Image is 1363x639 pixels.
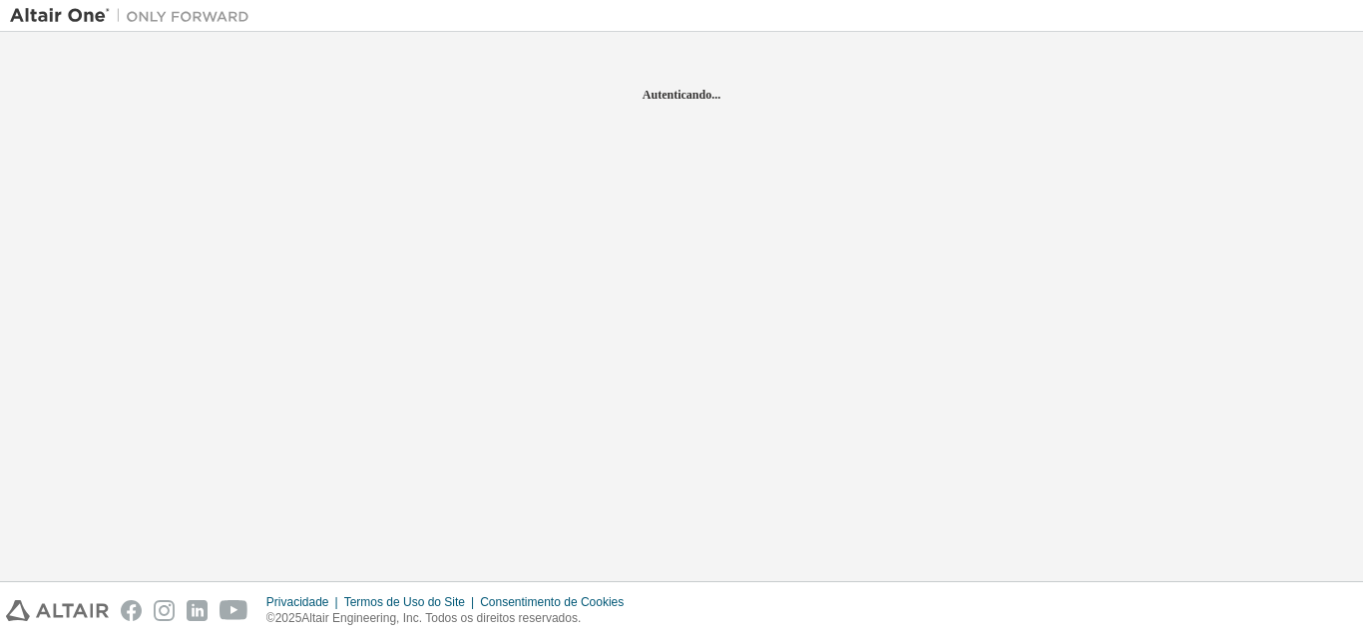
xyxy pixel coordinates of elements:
[154,600,175,621] img: instagram.svg
[344,595,465,609] font: Termos de Uso do Site
[220,600,248,621] img: youtube.svg
[275,611,302,625] font: 2025
[266,611,275,625] font: ©
[187,600,208,621] img: linkedin.svg
[266,595,329,609] font: Privacidade
[10,6,259,26] img: Altair Um
[480,595,624,609] font: Consentimento de Cookies
[6,600,109,621] img: altair_logo.svg
[301,611,581,625] font: Altair Engineering, Inc. Todos os direitos reservados.
[643,88,720,102] font: Autenticando...
[121,600,142,621] img: facebook.svg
